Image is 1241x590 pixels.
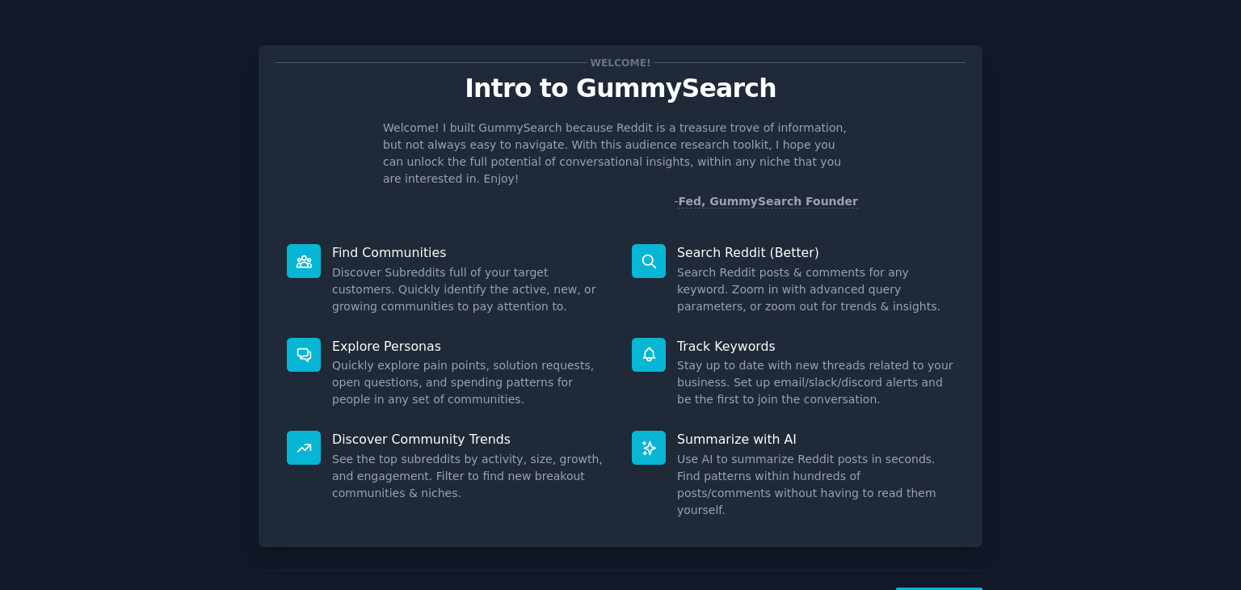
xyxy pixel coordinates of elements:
[674,193,858,210] div: -
[332,264,609,315] dd: Discover Subreddits full of your target customers. Quickly identify the active, new, or growing c...
[332,244,609,261] p: Find Communities
[677,338,954,355] p: Track Keywords
[276,74,965,103] p: Intro to GummySearch
[677,357,954,408] dd: Stay up to date with new threads related to your business. Set up email/slack/discord alerts and ...
[332,451,609,502] dd: See the top subreddits by activity, size, growth, and engagement. Filter to find new breakout com...
[677,431,954,448] p: Summarize with AI
[677,244,954,261] p: Search Reddit (Better)
[677,451,954,519] dd: Use AI to summarize Reddit posts in seconds. Find patterns within hundreds of posts/comments with...
[677,264,954,315] dd: Search Reddit posts & comments for any keyword. Zoom in with advanced query parameters, or zoom o...
[678,195,858,209] a: Fed, GummySearch Founder
[332,357,609,408] dd: Quickly explore pain points, solution requests, open questions, and spending patterns for people ...
[383,120,858,188] p: Welcome! I built GummySearch because Reddit is a treasure trove of information, but not always ea...
[587,54,654,71] span: Welcome!
[332,431,609,448] p: Discover Community Trends
[332,338,609,355] p: Explore Personas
